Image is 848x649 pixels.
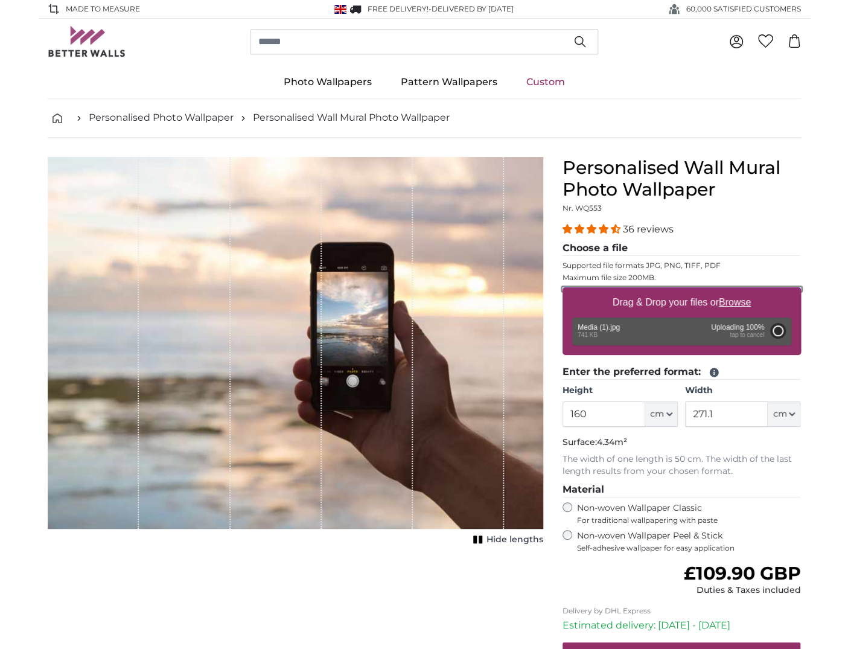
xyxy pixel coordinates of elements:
[563,223,623,235] span: 4.31 stars
[386,66,512,98] a: Pattern Wallpapers
[563,482,801,497] legend: Material
[563,436,801,449] p: Surface:
[685,385,800,397] label: Width
[563,385,678,397] label: Height
[563,203,602,213] span: Nr. WQ553
[563,606,801,616] p: Delivery by DHL Express
[253,110,450,125] a: Personalised Wall Mural Photo Wallpaper
[563,157,801,200] h1: Personalised Wall Mural Photo Wallpaper
[597,436,627,447] span: 4.34m²
[577,543,801,553] span: Self-adhesive wallpaper for easy application
[607,290,755,315] label: Drag & Drop your files or
[650,408,664,420] span: cm
[48,157,543,548] div: 1 of 1
[269,66,386,98] a: Photo Wallpapers
[334,5,346,14] img: United Kingdom
[768,401,800,427] button: cm
[623,223,674,235] span: 36 reviews
[563,273,801,283] p: Maximum file size 200MB.
[563,618,801,633] p: Estimated delivery: [DATE] - [DATE]
[577,502,801,525] label: Non-woven Wallpaper Classic
[563,261,801,270] p: Supported file formats JPG, PNG, TIFF, PDF
[89,110,234,125] a: Personalised Photo Wallpaper
[429,4,514,13] span: -
[368,4,429,13] span: FREE delivery!
[563,453,801,478] p: The width of one length is 50 cm. The width of the last length results from your chosen format.
[683,562,800,584] span: £109.90 GBP
[577,530,801,553] label: Non-woven Wallpaper Peel & Stick
[719,297,751,307] u: Browse
[66,4,140,14] span: Made to Measure
[486,534,543,546] span: Hide lengths
[645,401,678,427] button: cm
[563,365,801,380] legend: Enter the preferred format:
[577,516,801,525] span: For traditional wallpapering with paste
[512,66,579,98] a: Custom
[686,4,801,14] span: 60,000 SATISFIED CUSTOMERS
[48,26,126,57] img: Betterwalls
[773,408,786,420] span: cm
[683,584,800,596] div: Duties & Taxes included
[563,241,801,256] legend: Choose a file
[470,531,543,548] button: Hide lengths
[48,98,801,138] nav: breadcrumbs
[432,4,514,13] span: Delivered by [DATE]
